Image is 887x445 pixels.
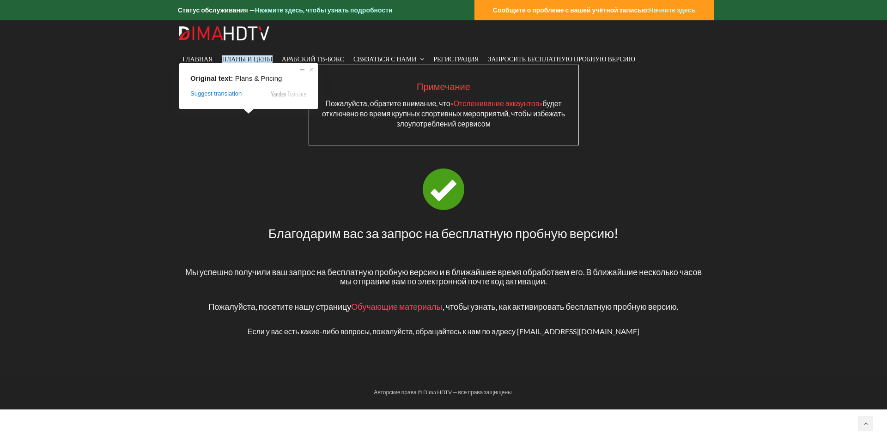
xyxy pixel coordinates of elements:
a: Планы и цены [218,50,277,69]
ya-tr-span: Арабский ТВ-Бокс [282,55,344,63]
ya-tr-span: Регистрация [433,55,479,63]
ya-tr-span: Мы успешно получили ваш запрос на бесплатную пробную версию и в ближайшее время обработаем его. В... [185,267,702,286]
ya-tr-span: Планы и цены [222,55,273,63]
ya-tr-span: будет отключено во время крупных спортивных мероприятий, чтобы избежать злоупотреблений сервисом [322,99,565,128]
ya-tr-span: Благодарим вас за запрос на бесплатную пробную версию! [268,225,619,241]
a: Регистрация [429,50,483,69]
ya-tr-span: Авторские права © Dima HDTV — все права защищены. [374,389,513,396]
img: Дима HDTV [178,26,270,41]
ya-tr-span: Главная [182,55,213,63]
ya-tr-span: Пожалуйста, обратите внимание, что [325,99,450,108]
ya-tr-span: «Отслеживание аккаунтов» [450,99,543,108]
ya-tr-span: Примечание [417,81,470,92]
a: Запросите Бесплатную пробную версию [483,50,640,69]
a: Связаться с нами [349,50,429,69]
ya-tr-span: Статус обслуживания — [178,6,255,14]
a: Наверх [858,416,873,431]
ya-tr-span: Связаться с нами [353,55,416,63]
ya-tr-span: Запросите Бесплатную пробную версию [488,55,635,63]
img: тикать [423,168,464,210]
ya-tr-span: , чтобы узнать, как активировать бесплатную пробную версию. [443,301,679,312]
span: Original text: [190,74,233,82]
ya-tr-span: Сообщите о проблеме с вашей учётной записью: [493,6,649,14]
ya-tr-span: Пожалуйста, посетите нашу страницу [208,301,351,312]
a: Нажмите здесь, чтобы узнать подробности [255,6,393,14]
ya-tr-span: Если у вас есть какие-либо вопросы, пожалуйста, обращайтесь к нам по адресу [EMAIL_ADDRESS][DOMAI... [248,327,639,336]
span: Plans & Pricing [235,74,282,82]
a: Главная [178,50,218,69]
span: Suggest translation [190,90,242,98]
a: Арабский ТВ-Бокс [277,50,349,69]
a: Начните здесь [649,6,695,14]
a: Обучающие материалы [351,301,442,312]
